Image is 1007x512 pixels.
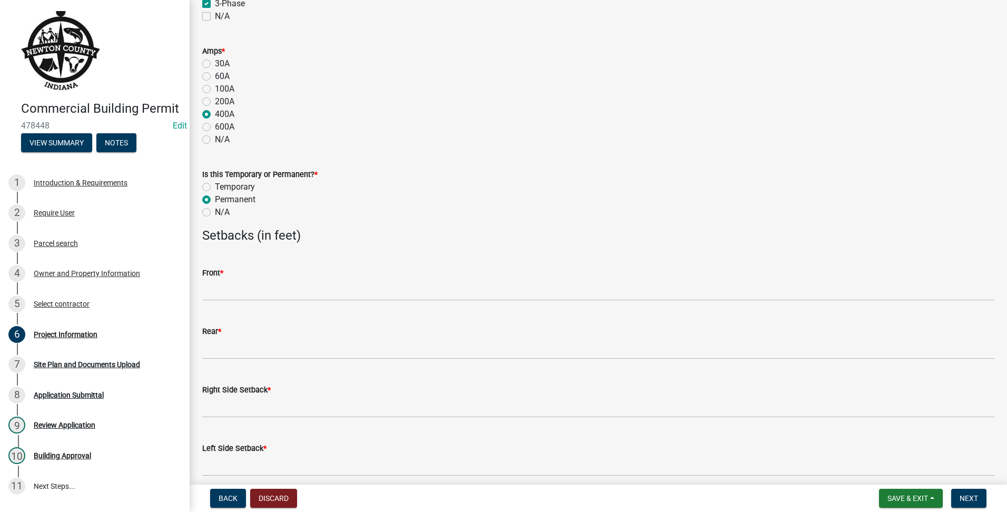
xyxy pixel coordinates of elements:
[215,206,230,219] label: N/A
[215,95,234,108] label: 200A
[34,209,75,216] div: Require User
[8,235,25,252] div: 3
[96,139,136,147] wm-modal-confirm: Notes
[8,356,25,373] div: 7
[34,179,127,186] div: Introduction & Requirements
[8,296,25,312] div: 5
[215,181,255,193] label: Temporary
[202,387,271,394] label: Right Side Setback
[8,174,25,191] div: 1
[21,121,169,131] span: 478448
[202,328,221,336] label: Rear
[173,121,187,131] a: Edit
[960,494,978,503] span: Next
[96,133,136,152] button: Notes
[202,270,223,277] label: Front
[215,121,234,133] label: 600A
[34,391,104,399] div: Application Submittal
[202,171,318,179] label: Is this Temporary or Permanent?
[951,489,986,508] button: Next
[21,139,92,147] wm-modal-confirm: Summary
[215,108,234,121] label: 400A
[8,265,25,282] div: 4
[202,48,225,55] label: Amps
[34,270,140,277] div: Owner and Property Information
[215,193,255,206] label: Permanent
[8,478,25,495] div: 11
[34,331,97,338] div: Project Information
[173,121,187,131] wm-modal-confirm: Edit Application Number
[887,494,928,503] span: Save & Exit
[21,133,92,152] button: View Summary
[8,387,25,403] div: 8
[210,489,246,508] button: Back
[34,361,140,368] div: Site Plan and Documents Upload
[215,133,230,146] label: N/A
[215,10,230,23] label: N/A
[202,228,994,243] h4: Setbacks (in feet)
[8,204,25,221] div: 2
[34,240,78,247] div: Parcel search
[21,11,100,90] img: Newton County, Indiana
[8,447,25,464] div: 10
[215,70,230,83] label: 60A
[34,452,91,459] div: Building Approval
[202,445,266,452] label: Left Side Setback
[215,83,234,95] label: 100A
[34,300,90,308] div: Select contractor
[250,489,297,508] button: Discard
[219,494,238,503] span: Back
[21,101,181,116] h4: Commercial Building Permit
[8,417,25,434] div: 9
[215,57,230,70] label: 30A
[879,489,943,508] button: Save & Exit
[34,421,95,429] div: Review Application
[8,326,25,343] div: 6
